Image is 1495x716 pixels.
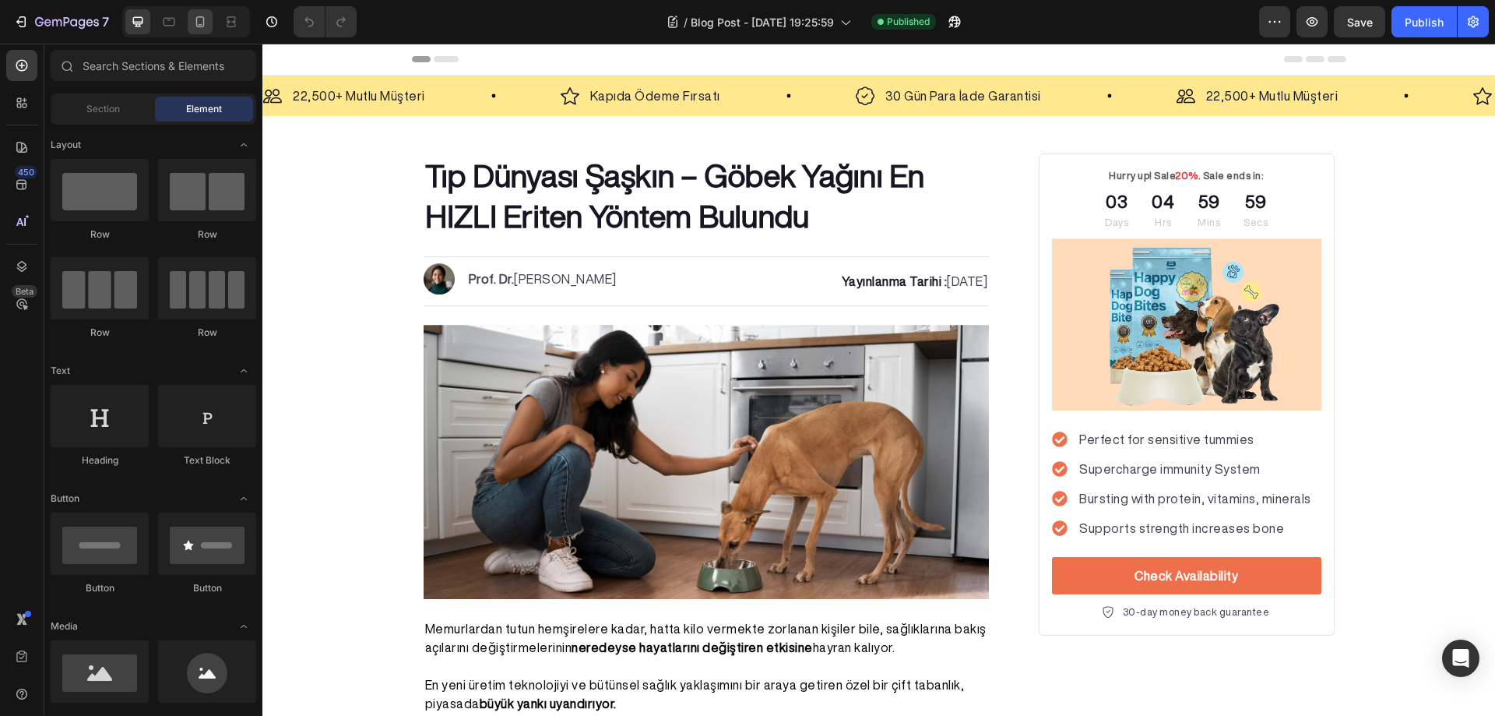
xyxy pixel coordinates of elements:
[51,50,256,81] input: Search Sections & Elements
[842,145,866,172] div: 03
[163,579,724,610] span: Memurlardan tutun hemşirelere kadar, hatta kilo vermekte zorlanan kişiler bile, sağlıklarına bakı...
[935,171,958,187] p: Mins
[889,171,912,187] p: Hrs
[102,12,109,31] p: 7
[1405,14,1444,30] div: Publish
[262,44,1495,716] iframe: Design area
[817,446,1049,464] p: Bursting with protein, vitamins, minerals
[817,475,1049,494] p: Supports strength increases bone
[860,561,1008,577] p: 30-day money back guarantee
[889,145,912,172] div: 04
[51,453,149,467] div: Heading
[579,231,685,244] strong: Yayınlanma Tarihi :
[158,326,256,340] div: Row
[158,227,256,242] div: Row
[1442,640,1479,677] div: Open Intercom Messenger
[158,453,256,467] div: Text Block
[840,31,937,44] a: [PERSON_NAME]
[51,619,78,633] span: Media
[231,358,256,383] span: Toggle open
[286,31,383,44] a: [PERSON_NAME]
[158,581,256,595] div: Button
[294,6,357,37] div: Undo/Redo
[231,614,256,639] span: Toggle open
[708,31,809,44] a: Ayak Terapi Cihazı
[12,285,37,298] div: Beta
[842,171,866,187] p: Days
[51,364,70,378] span: Text
[51,581,149,595] div: Button
[553,31,677,44] a: [PERSON_NAME] Matı
[51,492,79,506] span: Button
[217,654,354,666] strong: büyük yankı uyandırıyor.
[413,228,725,247] p: [DATE]
[6,6,116,37] button: 7
[231,132,256,157] span: Toggle open
[684,14,688,30] span: /
[887,15,930,29] span: Published
[231,486,256,511] span: Toggle open
[51,326,149,340] div: Row
[51,138,81,152] span: Layout
[1038,31,1114,44] a: Sık Sorulanlar
[1391,6,1457,37] button: Publish
[86,102,120,116] span: Section
[913,127,936,137] span: 20%
[51,227,149,242] div: Row
[688,115,807,161] a: Ürünü Gör
[161,281,727,556] img: 495611768014373769-f7bb4203-821d-455e-8cc2-2dfc57dfeff0.jpg
[981,145,1005,172] div: 59
[791,125,1057,140] p: Hurry up! Sale . Sale ends in:
[872,523,976,541] div: Check Availability
[817,416,1049,435] p: Supercharge immunity System
[1145,31,1209,44] a: Hakkımızda
[790,513,1058,551] a: Check Availability
[981,171,1005,187] p: Secs
[691,14,834,30] span: Blog Post - [DATE] 19:25:59
[790,195,1058,368] img: 495611768014373769-98a09d72-cc04-4af0-a217-db045d9ab775.png
[15,166,37,178] div: 450
[414,31,522,44] a: Ortopedik Tabanlık
[309,598,551,610] strong: neredeyse hayatlarını değiştiren etkisine
[186,102,222,116] span: Element
[969,31,1007,44] a: İletişim
[163,635,702,666] span: En yeni üretim teknolojiyi ve bütünsel sağlık yaklaşımını bir araya getiren özel bir çift tabanlı...
[935,145,958,172] div: 59
[1347,16,1373,29] span: Save
[817,386,1049,405] p: Perfect for sensitive tummies
[1334,6,1385,37] button: Save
